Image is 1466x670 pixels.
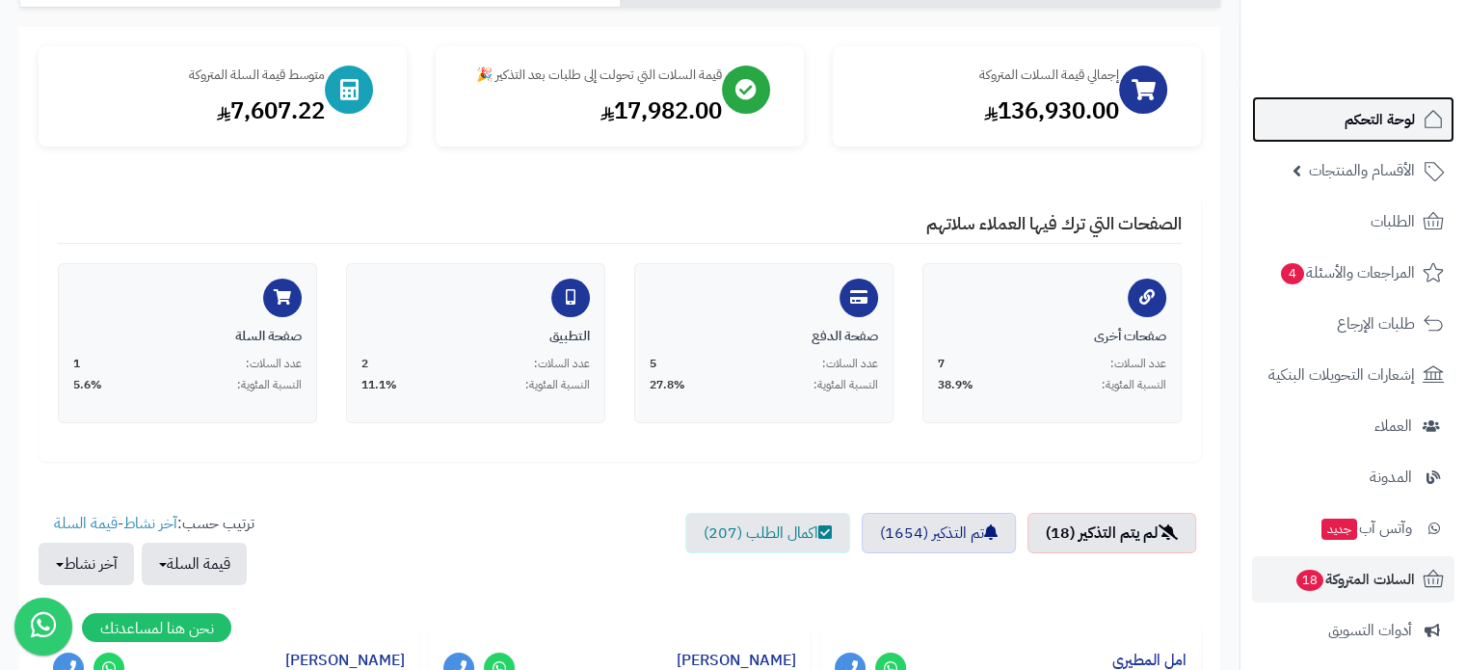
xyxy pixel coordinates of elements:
a: وآتس آبجديد [1252,505,1454,551]
a: إشعارات التحويلات البنكية [1252,352,1454,398]
button: آخر نشاط [39,543,134,585]
span: 18 [1296,570,1323,591]
span: 7 [938,356,945,372]
a: قيمة السلة [54,512,118,535]
ul: ترتيب حسب: - [39,513,254,585]
span: 1 [73,356,80,372]
span: النسبة المئوية: [813,377,878,393]
span: وآتس آب [1319,515,1412,542]
a: آخر نشاط [123,512,177,535]
span: النسبة المئوية: [237,377,302,393]
span: 2 [361,356,368,372]
span: السلات المتروكة [1294,566,1415,593]
a: العملاء [1252,403,1454,449]
a: لوحة التحكم [1252,96,1454,143]
img: logo-2.png [1335,14,1448,55]
a: لم يتم التذكير (18) [1027,513,1196,553]
span: 27.8% [650,377,685,393]
h4: الصفحات التي ترك فيها العملاء سلاتهم [58,214,1182,244]
button: قيمة السلة [142,543,247,585]
div: 17,982.00 [455,94,722,127]
span: 11.1% [361,377,397,393]
span: 5.6% [73,377,102,393]
span: العملاء [1374,413,1412,440]
span: عدد السلات: [822,356,878,372]
span: جديد [1321,519,1357,540]
div: متوسط قيمة السلة المتروكة [58,66,325,85]
a: أدوات التسويق [1252,607,1454,654]
div: قيمة السلات التي تحولت إلى طلبات بعد التذكير 🎉 [455,66,722,85]
div: صفحات أخرى [938,327,1166,346]
span: طلبات الإرجاع [1337,310,1415,337]
div: صفحة الدفع [650,327,878,346]
span: 38.9% [938,377,973,393]
div: 136,930.00 [852,94,1119,127]
a: السلات المتروكة18 [1252,556,1454,603]
div: 7,607.22 [58,94,325,127]
span: المراجعات والأسئلة [1279,259,1415,286]
a: المراجعات والأسئلة4 [1252,250,1454,296]
a: اكمال الطلب (207) [685,513,850,553]
span: النسبة المئوية: [1102,377,1166,393]
span: عدد السلات: [534,356,590,372]
span: 5 [650,356,656,372]
span: الأقسام والمنتجات [1309,157,1415,184]
span: لوحة التحكم [1345,106,1415,133]
div: صفحة السلة [73,327,302,346]
span: الطلبات [1371,208,1415,235]
span: عدد السلات: [1110,356,1166,372]
span: النسبة المئوية: [525,377,590,393]
a: تم التذكير (1654) [862,513,1016,553]
a: الطلبات [1252,199,1454,245]
a: المدونة [1252,454,1454,500]
span: 4 [1281,263,1304,284]
span: إشعارات التحويلات البنكية [1268,362,1415,389]
span: عدد السلات: [246,356,302,372]
span: أدوات التسويق [1328,617,1412,644]
span: المدونة [1370,464,1412,491]
div: إجمالي قيمة السلات المتروكة [852,66,1119,85]
div: التطبيق [361,327,590,346]
a: طلبات الإرجاع [1252,301,1454,347]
